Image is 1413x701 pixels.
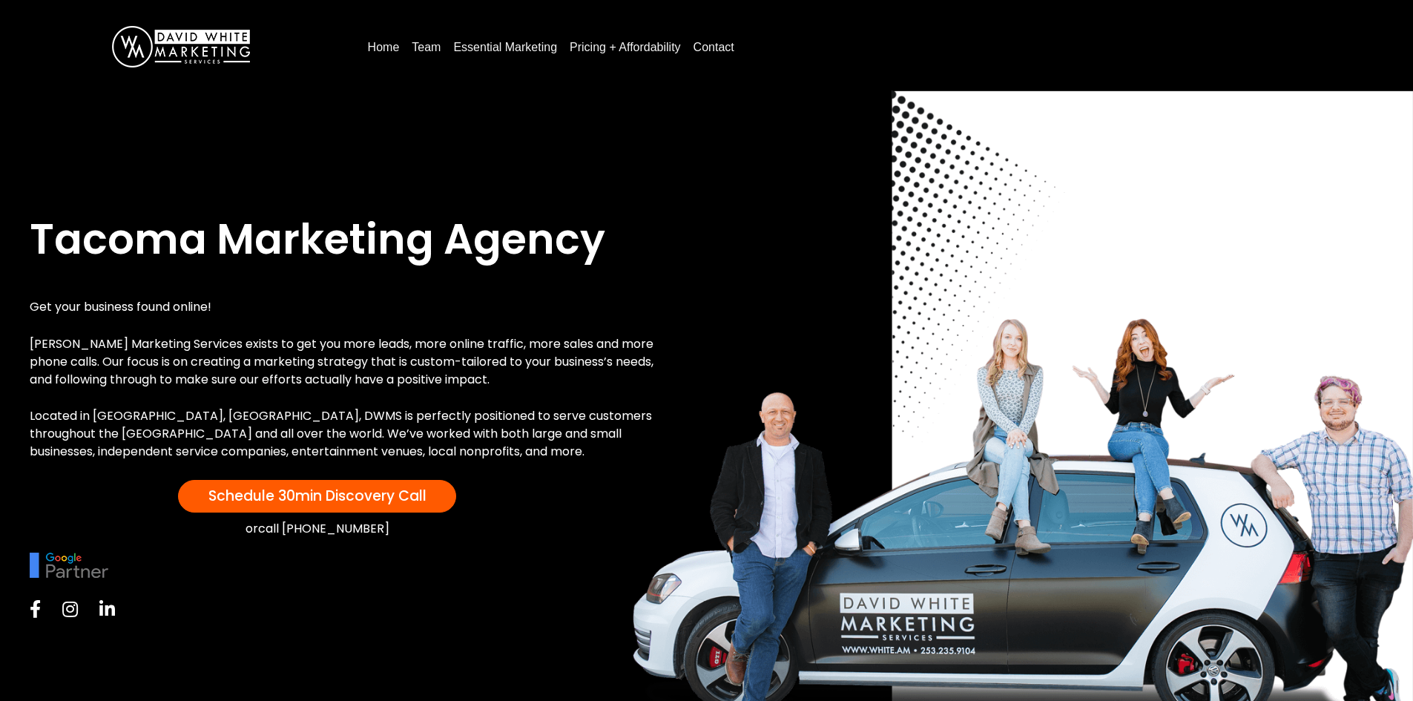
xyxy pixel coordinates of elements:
[406,36,447,59] a: Team
[112,39,250,52] a: DavidWhite-Marketing-Logo
[564,36,687,59] a: Pricing + Affordability
[30,520,605,539] div: or
[447,36,563,59] a: Essential Marketing
[30,210,605,269] span: Tacoma Marketing Agency
[30,407,664,461] p: Located in [GEOGRAPHIC_DATA], [GEOGRAPHIC_DATA], DWMS is perfectly positioned to serve customers ...
[258,520,389,537] a: call [PHONE_NUMBER]
[30,335,664,389] p: [PERSON_NAME] Marketing Services exists to get you more leads, more online traffic, more sales an...
[112,26,250,68] img: DavidWhite-Marketing-Logo
[178,480,456,513] a: Schedule 30min Discovery Call
[208,486,426,506] span: Schedule 30min Discovery Call
[362,35,1383,59] nav: Menu
[688,36,740,59] a: Contact
[30,558,108,570] picture: google-partner
[30,298,664,316] p: Get your business found online!
[30,553,108,578] img: google-partner
[362,36,406,59] a: Home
